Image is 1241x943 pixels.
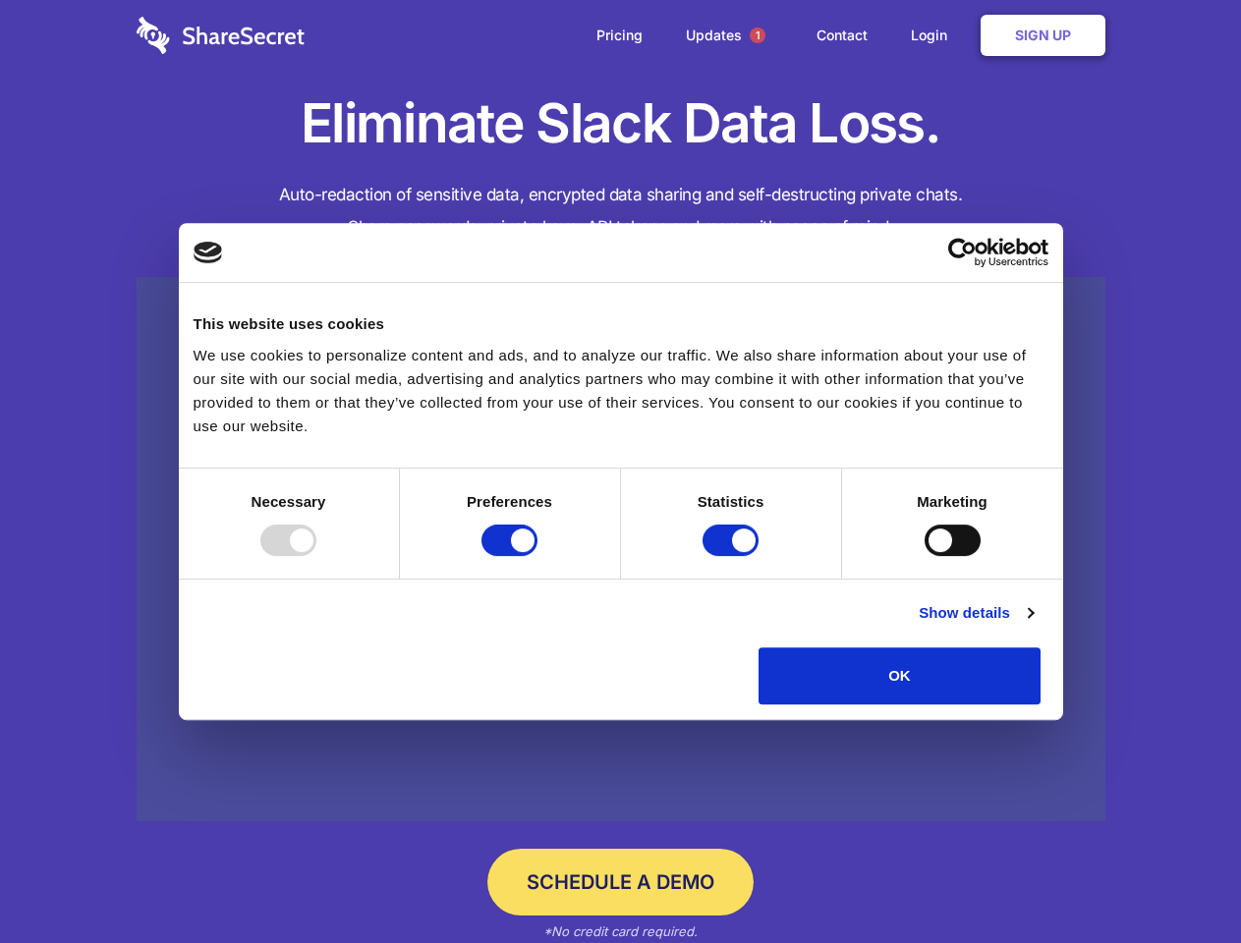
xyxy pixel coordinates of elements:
div: This website uses cookies [194,312,1048,336]
strong: Preferences [467,493,552,510]
a: Schedule a Demo [487,849,754,915]
a: Wistia video thumbnail [137,277,1105,822]
strong: Statistics [698,493,764,510]
a: Usercentrics Cookiebot - opens in a new window [876,238,1048,267]
a: Pricing [577,5,662,66]
strong: Marketing [917,493,987,510]
a: Sign Up [981,15,1105,56]
img: logo-wordmark-white-trans-d4663122ce5f474addd5e946df7df03e33cb6a1c49d2221995e7729f52c070b2.svg [137,17,305,54]
a: Contact [797,5,887,66]
a: Login [891,5,977,66]
em: *No credit card required. [543,923,698,939]
span: 1 [750,28,765,43]
button: OK [759,647,1041,704]
img: logo [194,242,223,263]
div: We use cookies to personalize content and ads, and to analyze our traffic. We also share informat... [194,344,1048,438]
strong: Necessary [252,493,326,510]
h4: Auto-redaction of sensitive data, encrypted data sharing and self-destructing private chats. Shar... [137,179,1105,244]
a: Show details [919,601,1033,625]
h1: Eliminate Slack Data Loss. [137,88,1105,159]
